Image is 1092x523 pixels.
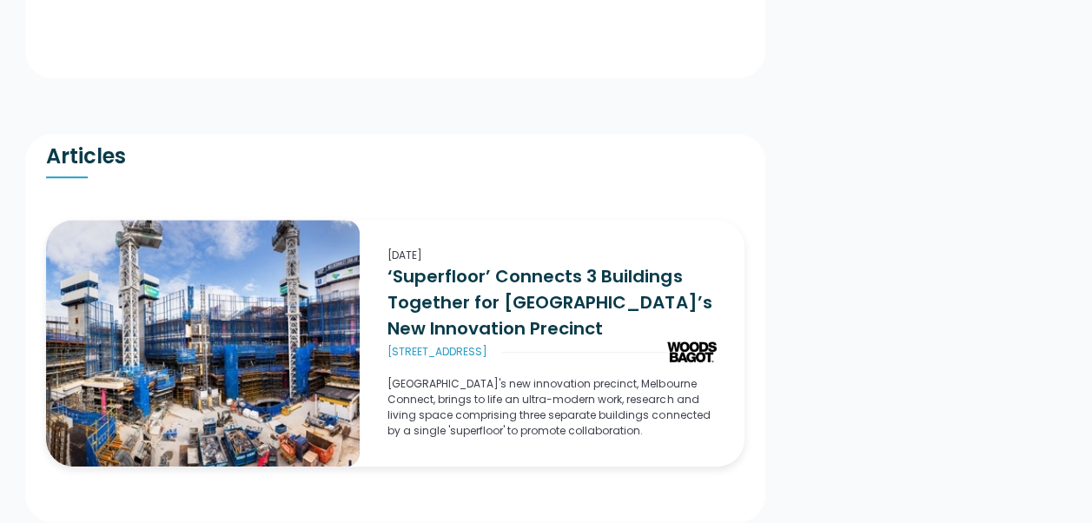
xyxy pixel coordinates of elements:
[387,376,716,439] p: [GEOGRAPHIC_DATA]'s new innovation precinct, Melbourne Connect, brings to life an ultra-modern wo...
[387,248,716,263] div: [DATE]
[46,220,361,467] img: ‘Superfloor’ Connects 3 Buildings Together for University of Melbourne’s New Innovation Precinct
[667,341,717,362] img: ‘Superfloor’ Connects 3 Buildings Together for University of Melbourne’s New Innovation Precinct
[387,344,487,360] div: [STREET_ADDRESS]
[387,263,716,341] h3: ‘Superfloor’ Connects 3 Buildings Together for [GEOGRAPHIC_DATA]’s New Innovation Precinct
[46,220,745,467] a: ‘Superfloor’ Connects 3 Buildings Together for University of Melbourne’s New Innovation Precinct[...
[46,143,395,169] h2: Articles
